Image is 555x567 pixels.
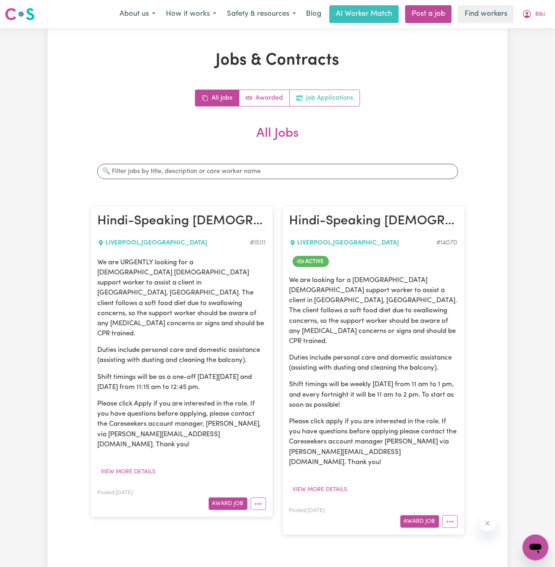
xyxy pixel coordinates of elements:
p: Please click Apply if you are interested in the role. If you have questions before applying, plea... [98,399,266,450]
span: Need any help? [5,6,49,12]
input: 🔍 Filter jobs by title, description or care worker name [97,164,458,179]
button: About us [114,6,161,23]
div: Job ID #14070 [437,238,458,248]
button: Safety & resources [222,6,301,23]
span: Posted: [DATE] [98,490,133,496]
p: Please click apply if you are interested in the role. If you have questions before applying pleas... [289,416,458,467]
h2: All Jobs [91,126,465,154]
h1: Jobs & Contracts [91,51,465,70]
button: My Account [517,6,550,23]
div: LIVERPOOL , [GEOGRAPHIC_DATA] [98,238,250,248]
a: Careseekers logo [5,5,35,23]
button: View more details [98,466,159,478]
a: AI Worker Match [329,5,399,23]
span: Job is active [293,256,329,267]
iframe: Close message [480,515,496,531]
a: Active jobs [239,90,290,106]
button: More options [251,498,266,510]
p: Shift timings will be weekly [DATE] from 11 am to 1 pm, and every fortnight it will be 11 am to 2... [289,379,458,410]
button: Award Job [209,498,247,510]
div: Job ID #15111 [250,238,266,248]
a: Blog [301,5,326,23]
span: Posted: [DATE] [289,508,325,513]
a: Find workers [458,5,514,23]
div: LIVERPOOL , [GEOGRAPHIC_DATA] [289,238,437,248]
p: Duties include personal care and domestic assistance (assisting with dusting and cleaning the bal... [289,353,458,373]
iframe: Button to launch messaging window [523,535,549,561]
h2: Hindi-Speaking Female Support Worker Needed In Liverpool, NSW [98,213,266,230]
a: Post a job [405,5,452,23]
button: More options [442,515,458,528]
span: Bibi [535,10,545,19]
button: How it works [161,6,222,23]
img: Careseekers logo [5,7,35,21]
p: Shift timings will be as a one-off [DATE][DATE] and [DATE] from 11:15 am to 12:45 pm. [98,372,266,392]
button: View more details [289,483,351,496]
h2: Hindi-Speaking Female Support Worker Needed In Liverpool, NSW [289,213,458,230]
a: All jobs [195,90,239,106]
p: We are URGENTLY looking for a [DEMOGRAPHIC_DATA] [DEMOGRAPHIC_DATA] support worker to assist a cl... [98,257,266,339]
p: We are looking for a [DEMOGRAPHIC_DATA] [DEMOGRAPHIC_DATA] support worker to assist a client in [... [289,275,458,346]
a: Job applications [290,90,360,106]
p: Duties include personal care and domestic assistance (assisting with dusting and cleaning the bal... [98,345,266,365]
button: Award Job [400,515,439,528]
